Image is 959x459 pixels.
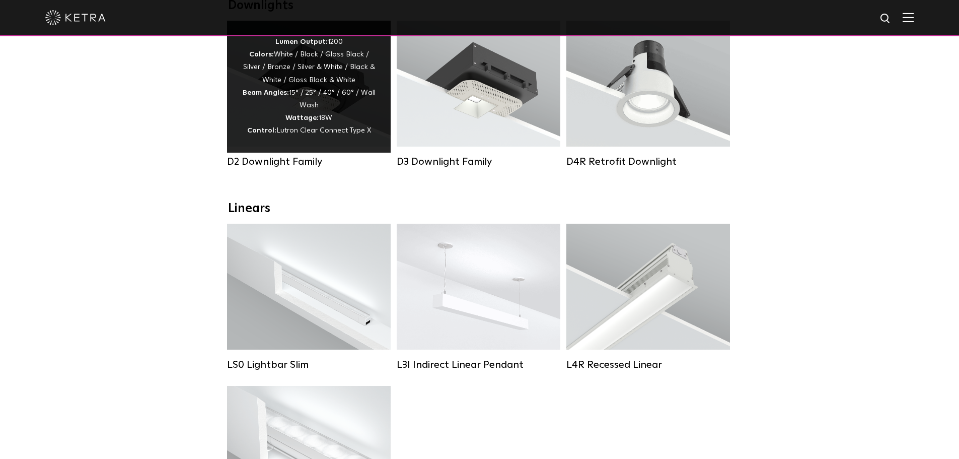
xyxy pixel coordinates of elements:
div: Linears [228,202,731,216]
strong: Control: [247,127,276,134]
a: L4R Recessed Linear Lumen Output:400 / 600 / 800 / 1000Colors:White / BlackControl:Lutron Clear C... [566,224,730,371]
img: search icon [879,13,892,25]
div: D3 Downlight Family [397,156,560,168]
a: L3I Indirect Linear Pendant Lumen Output:400 / 600 / 800 / 1000Housing Colors:White / BlackContro... [397,224,560,371]
strong: Wattage: [285,114,319,121]
span: Lutron Clear Connect Type X [276,127,371,134]
strong: Colors: [249,51,274,58]
div: L3I Indirect Linear Pendant [397,359,560,371]
div: LS0 Lightbar Slim [227,359,391,371]
div: D4R Retrofit Downlight [566,156,730,168]
div: D2 Downlight Family [227,156,391,168]
div: 1200 White / Black / Gloss Black / Silver / Bronze / Silver & White / Black & White / Gloss Black... [242,36,376,138]
a: LS0 Lightbar Slim Lumen Output:200 / 350Colors:White / BlackControl:X96 Controller [227,224,391,371]
img: Hamburger%20Nav.svg [903,13,914,22]
div: L4R Recessed Linear [566,359,730,371]
a: D2 Downlight Family Lumen Output:1200Colors:White / Black / Gloss Black / Silver / Bronze / Silve... [227,21,391,168]
img: ketra-logo-2019-white [45,10,106,25]
strong: Beam Angles: [243,89,289,96]
a: D4R Retrofit Downlight Lumen Output:800Colors:White / BlackBeam Angles:15° / 25° / 40° / 60°Watta... [566,21,730,168]
strong: Lumen Output: [275,38,328,45]
a: D3 Downlight Family Lumen Output:700 / 900 / 1100Colors:White / Black / Silver / Bronze / Paintab... [397,21,560,168]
